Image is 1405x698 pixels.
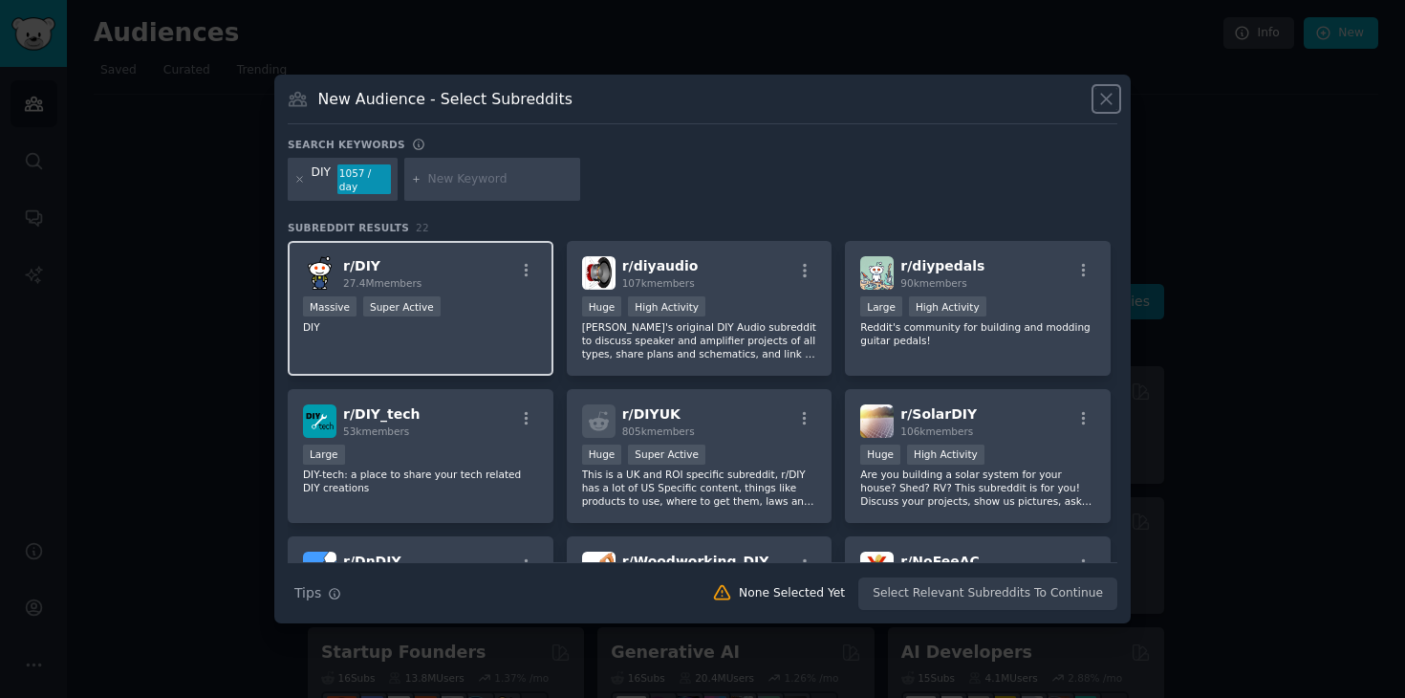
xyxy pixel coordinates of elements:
[416,222,429,233] span: 22
[303,256,336,290] img: DIY
[303,320,538,334] p: DIY
[582,468,817,508] p: This is a UK and ROI specific subreddit, r/DIY has a lot of US Specific content, things like prod...
[622,406,681,422] span: r/ DIYUK
[860,320,1095,347] p: Reddit's community for building and modding guitar pedals!
[860,404,894,438] img: SolarDIY
[288,221,409,234] span: Subreddit Results
[900,258,984,273] span: r/ diypedals
[860,468,1095,508] p: Are you building a solar system for your house? Shed? RV? This subreddit is for you! Discuss your...
[428,171,573,188] input: New Keyword
[343,406,420,422] span: r/ DIY_tech
[343,425,409,437] span: 53k members
[288,138,405,151] h3: Search keywords
[303,404,336,438] img: DIY_tech
[622,258,699,273] span: r/ diyaudio
[303,468,538,494] p: DIY-tech: a place to share your tech related DIY creations
[294,583,321,603] span: Tips
[303,445,345,465] div: Large
[907,445,984,465] div: High Activity
[363,296,441,316] div: Super Active
[582,296,622,316] div: Huge
[343,554,401,569] span: r/ DnDIY
[900,554,979,569] span: r/ NoFeeAC
[909,296,986,316] div: High Activity
[582,445,622,465] div: Huge
[343,258,380,273] span: r/ DIY
[622,277,695,289] span: 107k members
[860,445,900,465] div: Huge
[860,256,894,290] img: diypedals
[303,552,336,585] img: DnDIY
[628,296,705,316] div: High Activity
[860,552,894,585] img: NoFeeAC
[343,277,421,289] span: 27.4M members
[318,89,573,109] h3: New Audience - Select Subreddits
[739,585,845,602] div: None Selected Yet
[900,277,966,289] span: 90k members
[337,164,391,195] div: 1057 / day
[582,320,817,360] p: [PERSON_NAME]'s original DIY Audio subreddit to discuss speaker and amplifier projects of all typ...
[622,425,695,437] span: 805k members
[582,256,616,290] img: diyaudio
[622,554,769,569] span: r/ Woodworking_DIY
[303,296,357,316] div: Massive
[288,577,348,610] button: Tips
[628,445,705,465] div: Super Active
[582,552,616,585] img: Woodworking_DIY
[860,296,902,316] div: Large
[312,164,332,195] div: DIY
[900,425,973,437] span: 106k members
[900,406,977,422] span: r/ SolarDIY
